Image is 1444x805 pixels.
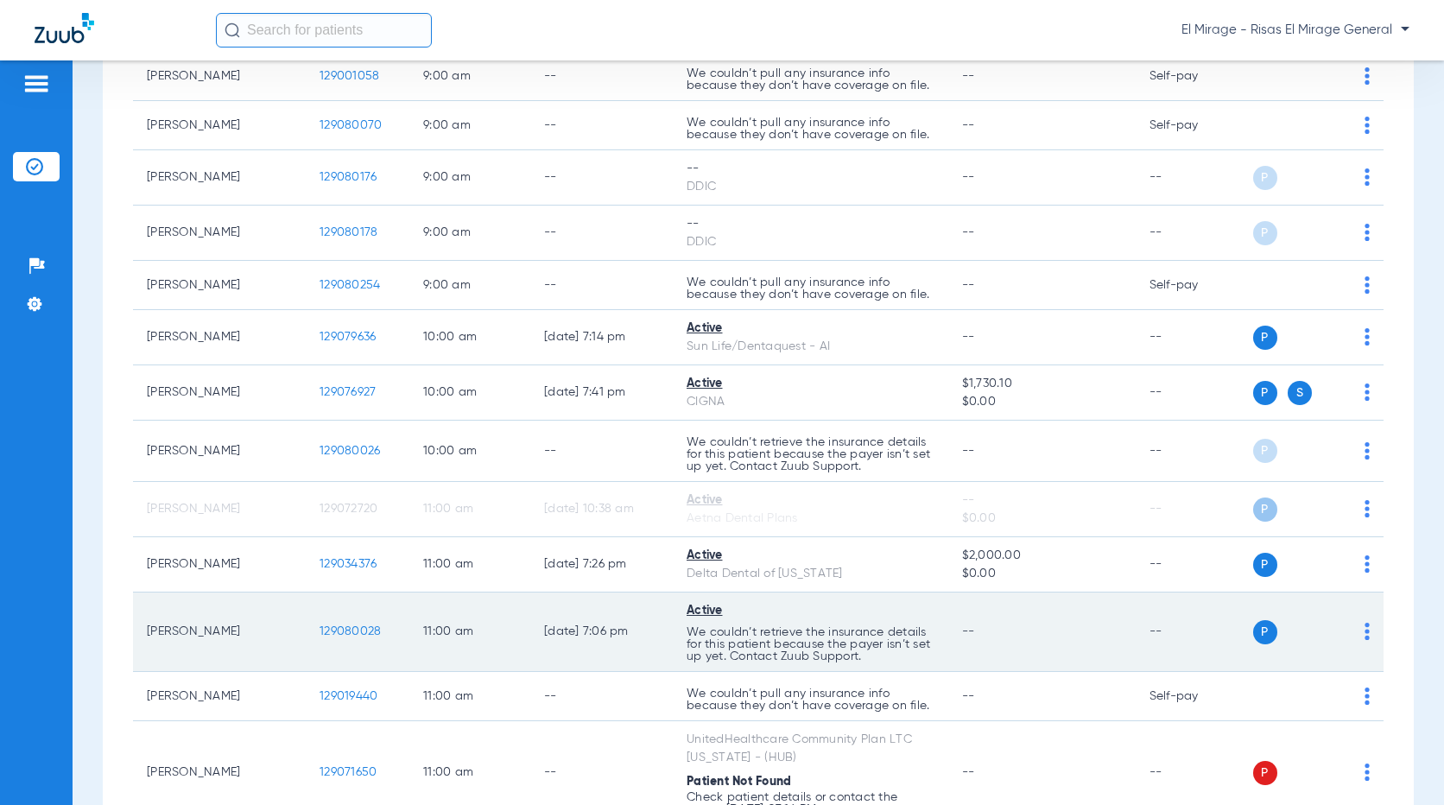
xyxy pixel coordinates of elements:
[409,482,530,537] td: 11:00 AM
[962,690,975,702] span: --
[133,101,306,150] td: [PERSON_NAME]
[133,52,306,101] td: [PERSON_NAME]
[962,625,975,637] span: --
[687,160,934,178] div: --
[687,731,934,767] div: UnitedHealthcare Community Plan LTC [US_STATE] - (HUB)
[1365,442,1370,460] img: group-dot-blue.svg
[133,672,306,721] td: [PERSON_NAME]
[133,593,306,672] td: [PERSON_NAME]
[530,421,673,482] td: --
[320,766,377,778] span: 129071650
[1253,553,1277,577] span: P
[320,690,377,702] span: 129019440
[530,310,673,365] td: [DATE] 7:14 PM
[320,386,376,398] span: 129076927
[687,510,934,528] div: Aetna Dental Plans
[962,279,975,291] span: --
[687,547,934,565] div: Active
[530,206,673,261] td: --
[409,593,530,672] td: 11:00 AM
[1365,328,1370,345] img: group-dot-blue.svg
[409,537,530,593] td: 11:00 AM
[1136,365,1252,421] td: --
[530,52,673,101] td: --
[1136,261,1252,310] td: Self-pay
[962,226,975,238] span: --
[320,70,379,82] span: 129001058
[1136,672,1252,721] td: Self-pay
[962,491,1122,510] span: --
[320,558,377,570] span: 129034376
[1365,623,1370,640] img: group-dot-blue.svg
[320,445,380,457] span: 129080026
[1136,52,1252,101] td: Self-pay
[1136,150,1252,206] td: --
[133,206,306,261] td: [PERSON_NAME]
[320,331,376,343] span: 129079636
[409,101,530,150] td: 9:00 AM
[687,338,934,356] div: Sun Life/Dentaquest - AI
[409,365,530,421] td: 10:00 AM
[687,776,791,788] span: Patient Not Found
[687,233,934,251] div: DDIC
[1288,381,1312,405] span: S
[1136,537,1252,593] td: --
[1136,206,1252,261] td: --
[962,766,975,778] span: --
[530,593,673,672] td: [DATE] 7:06 PM
[1253,498,1277,522] span: P
[133,261,306,310] td: [PERSON_NAME]
[687,491,934,510] div: Active
[320,279,380,291] span: 129080254
[1365,688,1370,705] img: group-dot-blue.svg
[1136,310,1252,365] td: --
[687,602,934,620] div: Active
[962,565,1122,583] span: $0.00
[687,375,934,393] div: Active
[530,150,673,206] td: --
[409,672,530,721] td: 11:00 AM
[687,688,934,712] p: We couldn’t pull any insurance info because they don’t have coverage on file.
[1365,383,1370,401] img: group-dot-blue.svg
[962,375,1122,393] span: $1,730.10
[409,310,530,365] td: 10:00 AM
[687,215,934,233] div: --
[1365,67,1370,85] img: group-dot-blue.svg
[1358,722,1444,805] iframe: Chat Widget
[687,178,934,196] div: DDIC
[1365,168,1370,186] img: group-dot-blue.svg
[530,101,673,150] td: --
[320,171,377,183] span: 129080176
[409,206,530,261] td: 9:00 AM
[962,510,1122,528] span: $0.00
[22,73,50,94] img: hamburger-icon
[1181,22,1409,39] span: El Mirage - Risas El Mirage General
[687,117,934,141] p: We couldn’t pull any insurance info because they don’t have coverage on file.
[133,150,306,206] td: [PERSON_NAME]
[530,482,673,537] td: [DATE] 10:38 AM
[962,70,975,82] span: --
[1253,620,1277,644] span: P
[133,365,306,421] td: [PERSON_NAME]
[320,119,382,131] span: 129080070
[1136,101,1252,150] td: Self-pay
[687,565,934,583] div: Delta Dental of [US_STATE]
[687,276,934,301] p: We couldn’t pull any insurance info because they don’t have coverage on file.
[320,226,377,238] span: 129080178
[1253,439,1277,463] span: P
[687,320,934,338] div: Active
[962,171,975,183] span: --
[409,52,530,101] td: 9:00 AM
[1365,224,1370,241] img: group-dot-blue.svg
[530,365,673,421] td: [DATE] 7:41 PM
[687,67,934,92] p: We couldn’t pull any insurance info because they don’t have coverage on file.
[216,13,432,48] input: Search for patients
[409,421,530,482] td: 10:00 AM
[1136,482,1252,537] td: --
[687,626,934,662] p: We couldn’t retrieve the insurance details for this patient because the payer isn’t set up yet. C...
[1253,221,1277,245] span: P
[962,393,1122,411] span: $0.00
[962,445,975,457] span: --
[962,119,975,131] span: --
